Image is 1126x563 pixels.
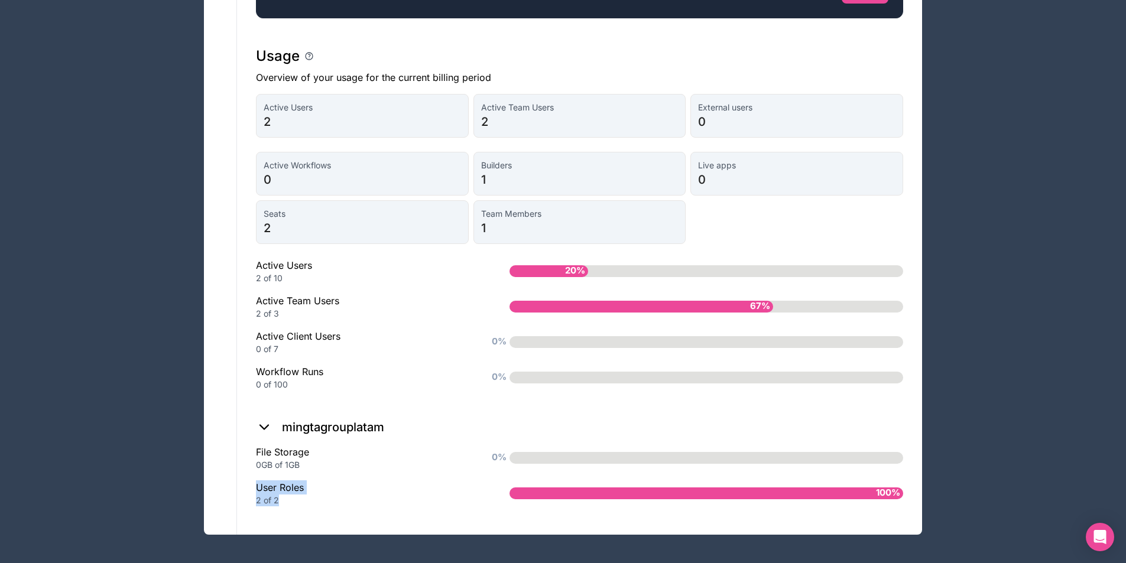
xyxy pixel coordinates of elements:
h2: mingtagrouplatam [282,419,384,435]
div: 2 of 10 [256,272,472,284]
span: 1 [481,171,679,188]
div: Active Users [256,258,472,284]
span: 0% [489,332,510,352]
div: 0 of 7 [256,343,472,355]
span: 0 [264,171,461,188]
div: 0 of 100 [256,379,472,390]
div: Active Team Users [256,294,472,320]
span: 0% [489,448,510,467]
span: Live apps [698,160,895,171]
div: Workflow Runs [256,365,472,390]
div: Open Intercom Messenger [1086,523,1114,551]
div: 2 of 3 [256,308,472,320]
span: 2 [481,113,679,130]
span: Active Team Users [481,102,679,113]
div: User Roles [256,480,472,506]
h1: Usage [256,47,300,66]
span: 2 [264,220,461,236]
div: Active Client Users [256,329,472,355]
span: 1 [481,220,679,236]
span: Team Members [481,208,679,220]
div: File Storage [256,445,472,471]
div: 0GB of 1GB [256,459,472,471]
span: 0 [698,113,895,130]
span: 100% [873,483,903,503]
span: 0 [698,171,895,188]
span: 0% [489,367,510,387]
span: 2 [264,113,461,130]
span: Builders [481,160,679,171]
span: Seats [264,208,461,220]
span: 67% [747,297,773,316]
span: Active Workflows [264,160,461,171]
span: Active Users [264,102,461,113]
div: 2 of 2 [256,494,472,506]
span: 20% [562,261,588,281]
p: Overview of your usage for the current billing period [256,70,903,84]
span: External users [698,102,895,113]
